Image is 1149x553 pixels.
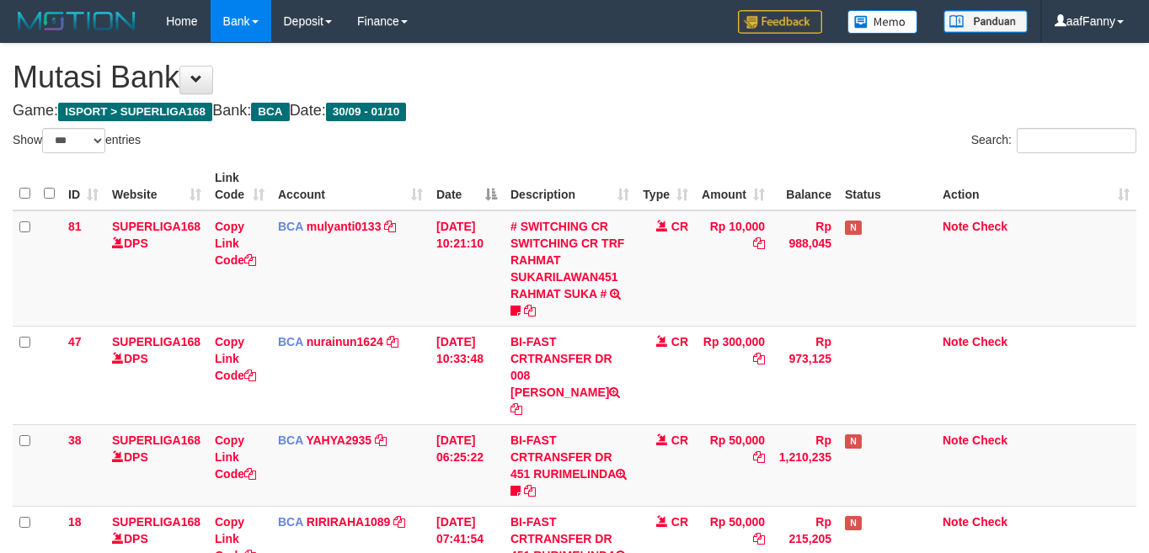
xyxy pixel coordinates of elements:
td: BI-FAST CRTRANSFER DR 008 [PERSON_NAME] [504,326,636,424]
span: ISPORT > SUPERLIGA168 [58,103,212,121]
th: Date: activate to sort column descending [430,162,504,210]
th: Account: activate to sort column ascending [271,162,430,210]
a: YAHYA2935 [306,433,371,447]
a: Copy BI-FAST CRTRANSFER DR 008 ZULFIKAR FIKRI to clipboard [510,402,522,416]
span: BCA [278,220,303,233]
a: nurainun1624 [307,335,383,348]
span: CR [671,335,688,348]
a: Copy Link Code [215,433,256,481]
th: Status [838,162,936,210]
td: Rp 50,000 [695,424,772,506]
img: Button%20Memo.svg [847,10,918,34]
a: Copy Rp 50,000 to clipboard [753,532,765,545]
td: DPS [105,326,208,424]
h4: Game: Bank: Date: [13,103,1136,120]
th: Website: activate to sort column ascending [105,162,208,210]
a: # SWITCHING CR SWITCHING CR TRF RAHMAT SUKARILAWAN451 RAHMAT SUKA # [510,220,624,300]
th: ID: activate to sort column ascending [61,162,105,210]
h1: Mutasi Bank [13,61,1136,94]
th: Action: activate to sort column ascending [936,162,1136,210]
td: [DATE] 10:21:10 [430,210,504,327]
th: Balance [772,162,838,210]
a: Copy nurainun1624 to clipboard [387,335,398,348]
span: Has Note [845,221,862,235]
a: Note [943,515,969,529]
a: Check [972,220,1007,233]
th: Amount: activate to sort column ascending [695,162,772,210]
span: 81 [68,220,82,233]
a: Copy YAHYA2935 to clipboard [375,433,387,447]
td: Rp 1,210,235 [772,424,838,506]
a: mulyanti0133 [307,220,382,233]
img: MOTION_logo.png [13,8,141,34]
th: Description: activate to sort column ascending [504,162,636,210]
label: Search: [971,128,1136,153]
span: Has Note [845,516,862,530]
th: Type: activate to sort column ascending [636,162,695,210]
span: 38 [68,433,82,447]
td: DPS [105,424,208,506]
a: RIRIRAHA1089 [307,515,391,529]
a: SUPERLIGA168 [112,515,200,529]
td: Rp 300,000 [695,326,772,424]
label: Show entries [13,128,141,153]
img: Feedback.jpg [738,10,822,34]
span: CR [671,433,688,447]
a: Copy Rp 50,000 to clipboard [753,450,765,464]
span: CR [671,515,688,529]
span: BCA [251,103,289,121]
td: [DATE] 10:33:48 [430,326,504,424]
td: DPS [105,210,208,327]
a: Copy Rp 300,000 to clipboard [753,352,765,365]
span: 30/09 - 01/10 [326,103,407,121]
a: Copy # SWITCHING CR SWITCHING CR TRF RAHMAT SUKARILAWAN451 RAHMAT SUKA # to clipboard [524,304,536,317]
a: Note [943,433,969,447]
td: BI-FAST CRTRANSFER DR 451 RURIMELINDA [504,424,636,506]
td: Rp 973,125 [772,326,838,424]
a: Copy Link Code [215,335,256,382]
td: Rp 988,045 [772,210,838,327]
a: SUPERLIGA168 [112,433,200,447]
select: Showentries [42,128,105,153]
a: Check [972,335,1007,348]
span: BCA [278,433,303,447]
td: [DATE] 06:25:22 [430,424,504,506]
span: Has Note [845,434,862,449]
a: Copy BI-FAST CRTRANSFER DR 451 RURIMELINDA to clipboard [524,484,536,497]
span: 18 [68,515,82,529]
a: Check [972,515,1007,529]
td: Rp 10,000 [695,210,772,327]
img: panduan.png [943,10,1028,33]
th: Link Code: activate to sort column ascending [208,162,271,210]
a: SUPERLIGA168 [112,220,200,233]
a: Copy RIRIRAHA1089 to clipboard [393,515,405,529]
a: Copy mulyanti0133 to clipboard [384,220,396,233]
a: Note [943,335,969,348]
a: Copy Rp 10,000 to clipboard [753,237,765,250]
input: Search: [1017,128,1136,153]
a: Note [943,220,969,233]
span: 47 [68,335,82,348]
a: Check [972,433,1007,447]
span: BCA [278,515,303,529]
a: SUPERLIGA168 [112,335,200,348]
a: Copy Link Code [215,220,256,267]
span: CR [671,220,688,233]
span: BCA [278,335,303,348]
